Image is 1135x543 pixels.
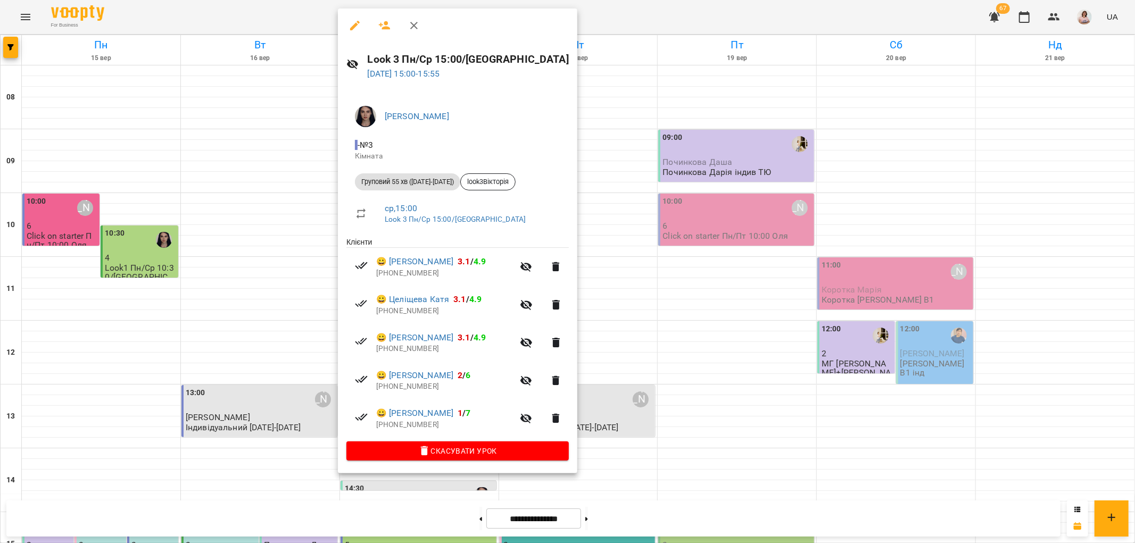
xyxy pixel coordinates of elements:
span: 1 [458,408,462,418]
ul: Клієнти [346,237,569,441]
a: 😀 [PERSON_NAME] [376,331,453,344]
svg: Візит сплачено [355,411,368,423]
p: [PHONE_NUMBER] [376,306,513,316]
b: / [453,294,482,304]
a: ср , 15:00 [385,203,417,213]
span: Скасувати Урок [355,445,560,457]
svg: Візит сплачено [355,297,368,310]
span: 3.1 [453,294,466,304]
a: 😀 Целіщева Катя [376,293,449,306]
p: [PHONE_NUMBER] [376,420,513,430]
svg: Візит сплачено [355,259,368,272]
p: Кімната [355,151,560,162]
span: - №3 [355,140,376,150]
a: 😀 [PERSON_NAME] [376,255,453,268]
p: [PHONE_NUMBER] [376,344,513,354]
h6: Look 3 Пн/Ср 15:00/[GEOGRAPHIC_DATA] [368,51,569,68]
span: 7 [466,408,471,418]
img: d6480efa1b5b973ff6e5205d609fee70.jpg [355,106,376,127]
span: 6 [466,370,471,380]
svg: Візит сплачено [355,373,368,386]
a: [DATE] 15:00-15:55 [368,69,440,79]
b: / [458,332,486,342]
span: 3.1 [458,332,470,342]
a: Look 3 Пн/Ср 15:00/[GEOGRAPHIC_DATA] [385,215,526,223]
b: / [458,408,470,418]
a: 😀 [PERSON_NAME] [376,407,453,420]
div: look3Вікторія [460,173,516,190]
span: 4.9 [474,332,486,342]
b: / [458,256,486,266]
span: 4.9 [469,294,482,304]
button: Скасувати Урок [346,441,569,461]
a: 😀 [PERSON_NAME] [376,369,453,382]
span: 2 [458,370,462,380]
svg: Візит сплачено [355,335,368,348]
span: Груповий 55 хв ([DATE]-[DATE]) [355,177,460,187]
p: [PHONE_NUMBER] [376,381,513,392]
p: [PHONE_NUMBER] [376,268,513,279]
span: 3.1 [458,256,470,266]
span: look3Вікторія [461,177,515,187]
a: [PERSON_NAME] [385,111,449,121]
b: / [458,370,470,380]
span: 4.9 [474,256,486,266]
